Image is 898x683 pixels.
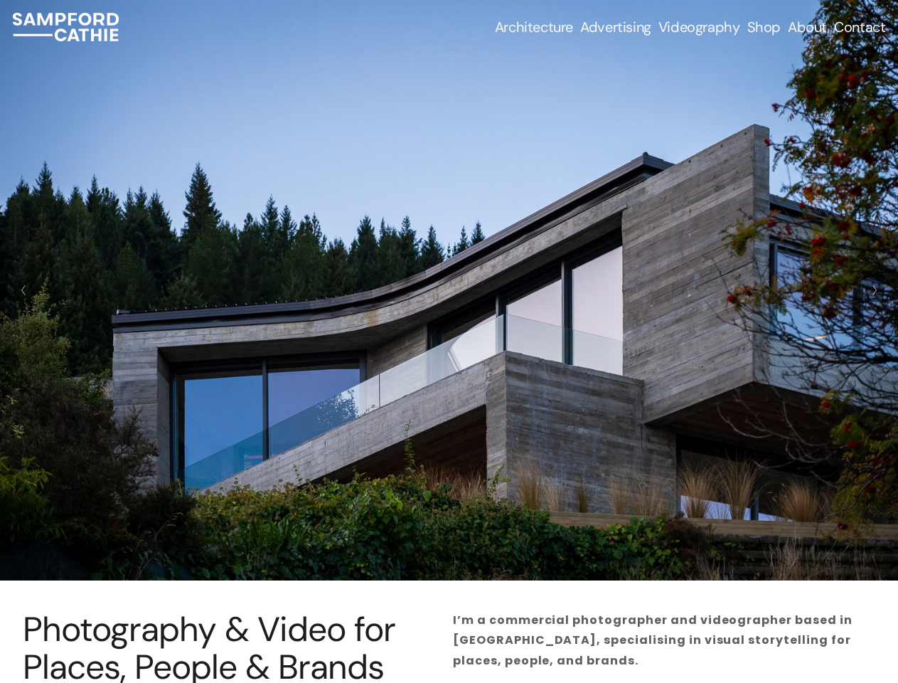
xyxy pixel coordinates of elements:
img: Sampford Cathie Photo + Video [13,13,119,41]
a: folder dropdown [580,17,651,37]
span: Advertising [580,18,651,36]
a: About [788,17,827,37]
strong: I’m a commercial photographer and videographer based in [GEOGRAPHIC_DATA], specialising in visual... [453,612,855,669]
a: folder dropdown [495,17,573,37]
button: Next Slide [865,279,884,302]
a: Contact [834,17,885,37]
a: Shop [747,17,781,37]
a: Videography [658,17,740,37]
button: Previous Slide [14,279,33,302]
span: Architecture [495,18,573,36]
